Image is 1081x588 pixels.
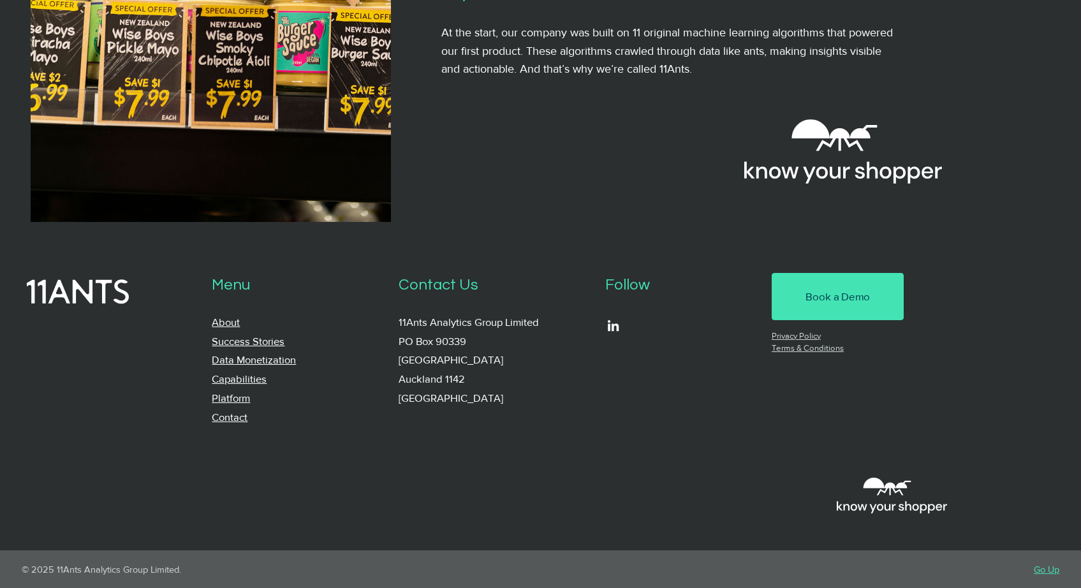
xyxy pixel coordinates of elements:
[441,26,893,76] span: At the start, our company was built on 11 original machine learning algorithms that powered our f...
[772,343,844,353] a: Terms & Conditions
[212,411,247,423] a: Contact
[212,372,267,385] a: Capabilities
[212,316,240,328] a: About
[212,353,296,365] a: Data Monetization
[212,335,284,347] a: Success Stories
[805,289,870,304] span: Book a Demo
[399,312,589,408] p: 11Ants Analytics Group Limited PO Box 90339 [GEOGRAPHIC_DATA] Auckland 1142 [GEOGRAPHIC_DATA]
[772,273,904,320] a: Book a Demo
[399,273,589,297] p: Contact Us
[212,273,382,297] p: Menu
[605,273,756,297] p: Follow
[1034,564,1059,575] a: Go Up
[600,388,950,550] iframe: Embedded Content
[605,318,621,334] img: LinkedIn
[605,318,621,334] ul: Social Bar
[22,564,517,575] p: © 2025 11Ants Analytics Group Limited.
[212,392,250,404] a: Platform
[772,331,821,341] a: Privacy Policy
